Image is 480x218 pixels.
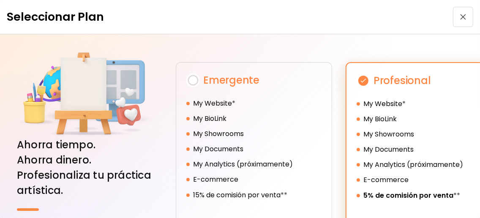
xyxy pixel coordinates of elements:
h5: My Website [193,98,232,109]
h3: Seleccionar Plan [7,8,104,25]
button: Disponible [43,102,76,119]
button: menuIcon [7,76,17,93]
button: closeIcon [453,7,473,27]
button: iconAño y Serie [296,102,356,119]
h5: My Showrooms [193,129,244,139]
h5: My Analytics (próximamente) [363,160,463,170]
img: check [357,74,370,87]
div: [PERSON_NAME] [20,79,91,90]
img: check [186,74,200,87]
span: Año y Serie [303,106,349,115]
img: menuIcon [7,80,17,90]
h5: My BioLink [363,114,397,124]
h5: My Analytics (próximamente) [193,159,293,169]
h5: E-commerce [363,175,409,185]
button: Todos [14,102,36,119]
h5: My Website [363,99,402,109]
p: Ahorra tiempo. Ahorra dinero. Profesionaliza tu práctica artística. [17,137,162,198]
h5: E-commerce [193,174,238,185]
h5: My Documents [363,144,414,155]
h5: My Documents [193,144,243,154]
span: Disponible [43,106,76,115]
h5: My Showrooms [363,129,414,139]
img: icon [301,106,310,115]
h5: 15% de comisión por venta [193,190,281,200]
span: Todos [14,106,36,115]
h2: Emergente [186,73,322,88]
h5: My BioLink [193,114,226,124]
img: closeIcon [460,14,466,20]
h5: 5% de comisión por venta [363,191,453,201]
img: art [17,51,162,137]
